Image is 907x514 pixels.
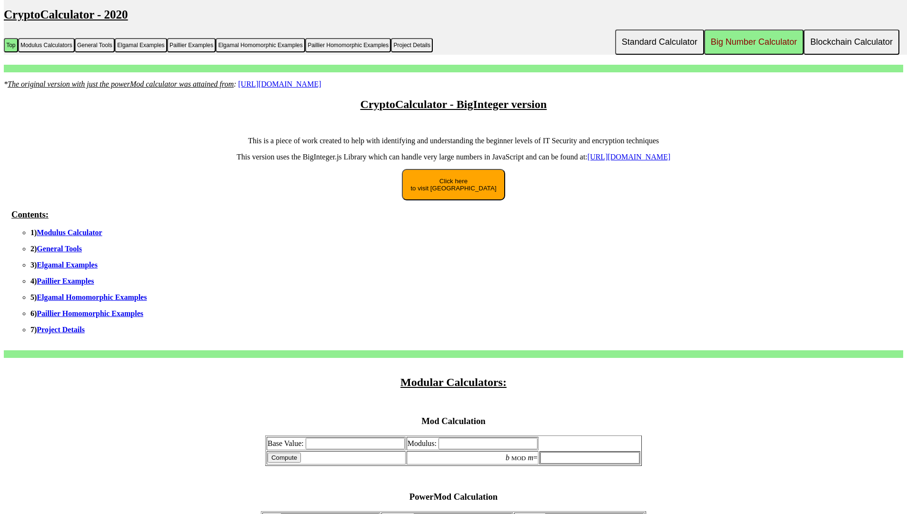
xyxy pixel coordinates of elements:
[30,326,85,334] b: 7)
[37,309,143,317] a: Paillier Homomorphic Examples
[37,228,102,237] a: Modulus Calculator
[4,8,128,21] u: CryptoCalculator - 2020
[305,38,391,52] button: Paillier Homomorphic Examples
[588,153,670,161] a: [URL][DOMAIN_NAME]
[30,309,143,317] b: 6)
[37,277,94,285] a: Paillier Examples
[37,326,85,334] a: Project Details
[408,439,437,447] label: Modulus:
[804,30,899,55] button: Blockchain Calculator
[30,245,82,253] b: 2)
[4,153,903,161] p: This version uses the BigInteger.js Library which can handle very large numbers in JavaScript and...
[30,261,98,269] b: 3)
[400,376,507,388] u: Modular Calculators:
[8,80,234,88] u: The original version with just the powerMod calculator was attained from
[268,453,301,463] input: Compute
[4,137,903,145] p: This is a piece of work created to help with identifying and understanding the beginner levels of...
[11,209,49,219] u: Contents:
[268,439,304,447] label: Base Value:
[18,38,75,52] button: Modulus Calculators
[238,80,321,88] a: [URL][DOMAIN_NAME]
[391,38,433,52] button: Project Details
[506,454,509,462] i: b
[4,38,18,52] button: Top
[528,454,533,462] i: m
[115,38,167,52] button: Elgamal Examples
[360,98,547,110] u: CryptoCalculator - BigInteger version
[30,293,147,301] b: 5)
[216,38,305,52] button: Elgamal Homomorphic Examples
[167,38,216,52] button: Paillier Examples
[402,169,505,200] button: Click hereto visit [GEOGRAPHIC_DATA]
[37,261,98,269] a: Elgamal Examples
[75,38,115,52] button: General Tools
[704,30,804,55] button: Big Number Calculator
[37,293,147,301] a: Elgamal Homomorphic Examples
[30,277,94,285] b: 4)
[4,416,903,426] h3: Mod Calculation
[506,454,538,462] label: =
[511,455,526,462] font: MOD
[615,30,704,55] button: Standard Calculator
[37,245,82,253] a: General Tools
[30,228,102,237] b: 1)
[4,492,903,502] h3: PowerMod Calculation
